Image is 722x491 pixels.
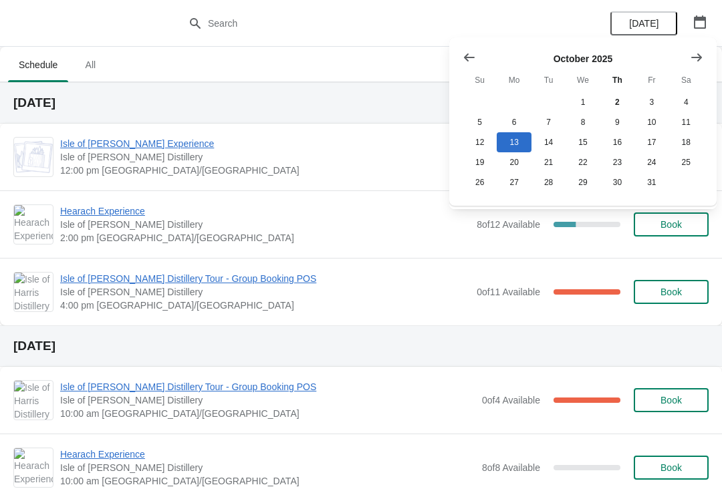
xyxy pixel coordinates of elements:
[634,68,669,92] th: Friday
[482,395,540,405] span: 0 of 4 Available
[566,112,600,132] button: Wednesday October 8 2025
[566,92,600,112] button: Wednesday October 1 2025
[634,152,669,172] button: Friday October 24 2025
[14,381,53,420] img: Isle of Harris Distillery Tour - Group Booking POS | Isle of Harris Distillery | 10:00 am Europe/...
[8,53,68,77] span: Schedule
[13,96,709,110] h2: [DATE]
[60,407,475,420] span: 10:00 am [GEOGRAPHIC_DATA]/[GEOGRAPHIC_DATA]
[660,395,682,405] span: Book
[566,172,600,192] button: Wednesday October 29 2025
[669,92,703,112] button: Saturday October 4 2025
[60,204,470,218] span: Hearach Experience
[566,68,600,92] th: Wednesday
[600,132,634,152] button: Thursday October 16 2025
[634,280,709,304] button: Book
[660,219,682,230] span: Book
[482,462,540,473] span: 8 of 8 Available
[600,152,634,172] button: Thursday October 23 2025
[60,448,475,461] span: Hearach Experience
[497,172,531,192] button: Monday October 27 2025
[600,68,634,92] th: Thursday
[463,68,497,92] th: Sunday
[566,152,600,172] button: Wednesday October 22 2025
[60,299,470,312] span: 4:00 pm [GEOGRAPHIC_DATA]/[GEOGRAPHIC_DATA]
[634,112,669,132] button: Friday October 10 2025
[497,132,531,152] button: Monday October 13 2025
[669,132,703,152] button: Saturday October 18 2025
[60,231,470,244] span: 2:00 pm [GEOGRAPHIC_DATA]/[GEOGRAPHIC_DATA]
[207,11,541,35] input: Search
[477,219,540,230] span: 8 of 12 Available
[531,152,566,172] button: Tuesday October 21 2025
[14,205,53,244] img: Hearach Experience | Isle of Harris Distillery | 2:00 pm Europe/London
[477,287,540,297] span: 0 of 11 Available
[60,380,475,393] span: Isle of [PERSON_NAME] Distillery Tour - Group Booking POS
[531,68,566,92] th: Tuesday
[660,287,682,297] span: Book
[60,137,465,150] span: Isle of [PERSON_NAME] Experience
[669,112,703,132] button: Saturday October 11 2025
[531,132,566,152] button: Tuesday October 14 2025
[566,132,600,152] button: Wednesday October 15 2025
[669,68,703,92] th: Saturday
[634,212,709,236] button: Book
[60,474,475,488] span: 10:00 am [GEOGRAPHIC_DATA]/[GEOGRAPHIC_DATA]
[600,172,634,192] button: Thursday October 30 2025
[497,152,531,172] button: Monday October 20 2025
[463,152,497,172] button: Sunday October 19 2025
[497,68,531,92] th: Monday
[13,339,709,353] h2: [DATE]
[463,112,497,132] button: Sunday October 5 2025
[634,388,709,412] button: Book
[60,461,475,474] span: Isle of [PERSON_NAME] Distillery
[634,456,709,480] button: Book
[685,45,709,69] button: Show next month, November 2025
[74,53,107,77] span: All
[60,393,475,407] span: Isle of [PERSON_NAME] Distillery
[14,273,53,311] img: Isle of Harris Distillery Tour - Group Booking POS | Isle of Harris Distillery | 4:00 pm Europe/L...
[463,172,497,192] button: Sunday October 26 2025
[600,112,634,132] button: Thursday October 9 2025
[531,172,566,192] button: Tuesday October 28 2025
[600,92,634,112] button: Today Thursday October 2 2025
[634,172,669,192] button: Friday October 31 2025
[60,272,470,285] span: Isle of [PERSON_NAME] Distillery Tour - Group Booking POS
[457,45,481,69] button: Show previous month, September 2025
[60,285,470,299] span: Isle of [PERSON_NAME] Distillery
[669,152,703,172] button: Saturday October 25 2025
[610,11,677,35] button: [DATE]
[629,18,658,29] span: [DATE]
[14,141,53,173] img: Isle of Harris Gin Experience | Isle of Harris Distillery | 12:00 pm Europe/London
[60,150,465,164] span: Isle of [PERSON_NAME] Distillery
[531,112,566,132] button: Tuesday October 7 2025
[660,462,682,473] span: Book
[60,218,470,231] span: Isle of [PERSON_NAME] Distillery
[634,92,669,112] button: Friday October 3 2025
[463,132,497,152] button: Sunday October 12 2025
[60,164,465,177] span: 12:00 pm [GEOGRAPHIC_DATA]/[GEOGRAPHIC_DATA]
[634,132,669,152] button: Friday October 17 2025
[497,112,531,132] button: Monday October 6 2025
[14,448,53,487] img: Hearach Experience | Isle of Harris Distillery | 10:00 am Europe/London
